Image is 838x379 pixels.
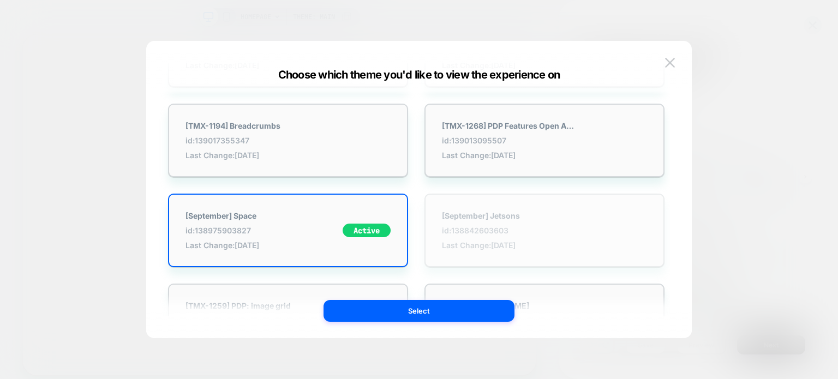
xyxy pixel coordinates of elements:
[442,240,520,250] span: Last Change: [DATE]
[185,226,259,235] span: id: 138975903827
[185,211,259,220] strong: [September] Space
[442,151,578,160] span: Last Change: [DATE]
[442,211,520,220] strong: [September] Jetsons
[324,300,514,322] button: Select
[343,224,391,237] div: Active
[185,151,280,160] span: Last Change: [DATE]
[442,226,520,235] span: id: 138842603603
[185,240,259,250] span: Last Change: [DATE]
[442,121,578,130] strong: [TMX-1268] PDP Features Open Animation
[185,121,280,130] strong: [TMX-1194] Breadcrumbs
[146,68,692,81] div: Choose which theme you'd like to view the experience on
[185,61,273,70] span: Last Change: [DATE]
[185,136,280,145] span: id: 139017355347
[442,136,578,145] span: id: 139013095507
[442,61,578,70] span: Last Change: [DATE]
